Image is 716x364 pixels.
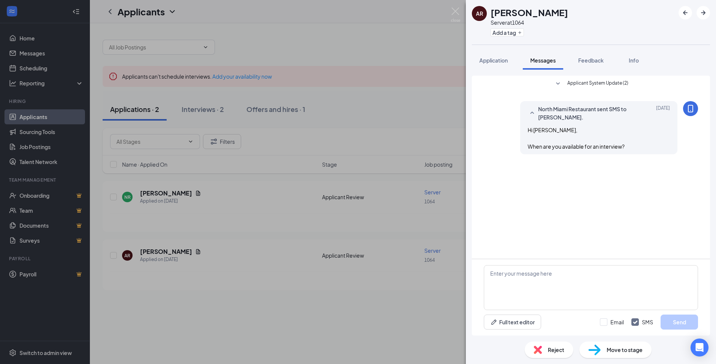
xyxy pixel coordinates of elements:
[528,127,625,150] span: Hi [PERSON_NAME], When are you available for an interview?
[699,8,708,17] svg: ArrowRight
[661,315,698,330] button: Send
[686,104,695,113] svg: MobileSms
[697,6,710,19] button: ArrowRight
[491,28,524,36] button: PlusAdd a tag
[530,57,556,64] span: Messages
[518,30,522,35] svg: Plus
[491,6,568,19] h1: [PERSON_NAME]
[567,79,628,88] span: Applicant System Update (2)
[607,346,643,354] span: Move to stage
[681,8,690,17] svg: ArrowLeftNew
[490,318,498,326] svg: Pen
[553,79,562,88] svg: SmallChevronDown
[553,79,628,88] button: SmallChevronDownApplicant System Update (2)
[548,346,564,354] span: Reject
[528,109,537,118] svg: SmallChevronUp
[484,315,541,330] button: Full text editorPen
[691,339,709,357] div: Open Intercom Messenger
[538,105,636,121] span: North Miami Restaurant sent SMS to [PERSON_NAME].
[629,57,639,64] span: Info
[656,105,670,121] span: [DATE]
[476,10,483,17] div: AR
[491,19,568,26] div: Server at 1064
[578,57,604,64] span: Feedback
[679,6,692,19] button: ArrowLeftNew
[479,57,508,64] span: Application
